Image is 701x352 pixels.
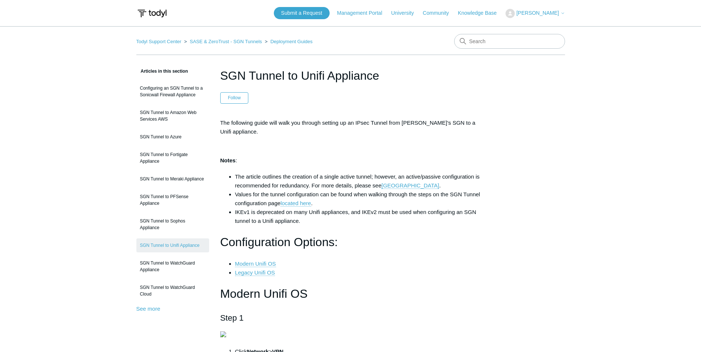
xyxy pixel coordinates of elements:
a: [GEOGRAPHIC_DATA] [381,182,439,189]
a: located here [280,200,311,207]
a: SGN Tunnel to Amazon Web Services AWS [136,106,209,126]
a: SGN Tunnel to Sophos Appliance [136,214,209,235]
li: The article outlines the creation of a single active tunnel; however, an active/passive configura... [235,172,481,190]
h1: SGN Tunnel to Unifi Appliance [220,67,481,84]
a: Legacy Unifi OS [235,269,275,276]
a: SGN Tunnel to Meraki Appliance [136,172,209,186]
a: University [391,9,421,17]
a: Deployment Guides [270,39,313,44]
button: Follow Article [220,92,249,103]
a: Todyl Support Center [136,39,181,44]
input: Search [454,34,565,49]
p: The following guide will walk you through setting up an IPsec Tunnel from [PERSON_NAME]'s SGN to ... [220,118,481,136]
h1: Configuration Options: [220,233,481,252]
span: Articles in this section [136,69,188,74]
li: IKEv1 is deprecated on many Unifi appliances, and IKEv2 must be used when configuring an SGN tunn... [235,208,481,225]
h1: Modern Unifi OS [220,284,481,303]
li: Values for the tunnel configuration can be found when walking through the steps on the SGN Tunnel... [235,190,481,208]
a: Knowledge Base [458,9,504,17]
img: 35424763984659 [220,331,226,337]
p: : [220,156,481,165]
li: Todyl Support Center [136,39,183,44]
img: Todyl Support Center Help Center home page [136,7,168,20]
li: SASE & ZeroTrust - SGN Tunnels [183,39,263,44]
a: See more [136,306,160,312]
a: Management Portal [337,9,389,17]
a: Community [423,9,456,17]
a: SGN Tunnel to PFSense Appliance [136,190,209,210]
a: Configuring an SGN Tunnel to a Sonicwall Firewall Appliance [136,81,209,102]
span: [PERSON_NAME] [516,10,559,16]
li: Deployment Guides [263,39,312,44]
button: [PERSON_NAME] [506,9,565,18]
h2: Step 1 [220,311,481,324]
a: SGN Tunnel to Unifi Appliance [136,238,209,252]
a: SGN Tunnel to Azure [136,130,209,144]
strong: Notes [220,157,236,163]
a: SGN Tunnel to WatchGuard Cloud [136,280,209,301]
a: Submit a Request [274,7,330,19]
a: SGN Tunnel to Fortigate Appliance [136,148,209,168]
a: SASE & ZeroTrust - SGN Tunnels [190,39,262,44]
a: SGN Tunnel to WatchGuard Appliance [136,256,209,277]
a: Modern Unifi OS [235,260,276,267]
